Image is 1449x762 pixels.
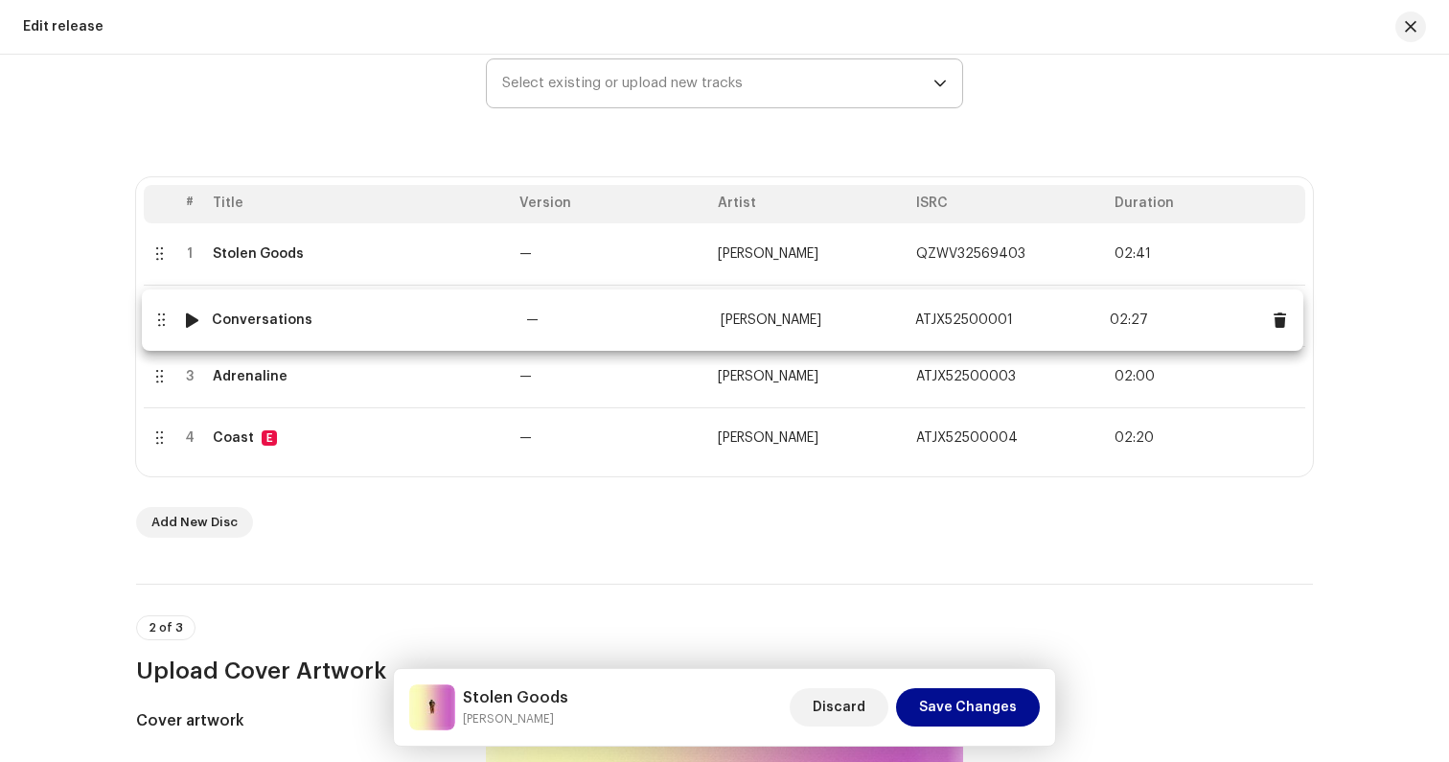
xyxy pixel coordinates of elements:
[908,185,1107,223] th: ISRC
[1107,185,1305,223] th: Duration
[718,370,818,383] span: Harry Dean Lewis
[916,370,1016,383] span: ATJX52500003
[916,247,1025,261] span: QZWV32569403
[512,185,710,223] th: Version
[790,688,888,727] button: Discard
[919,688,1017,727] span: Save Changes
[463,709,568,728] small: Stolen Goods
[136,656,1313,686] h3: Upload Cover Artwork
[916,431,1018,445] span: ATJX52500004
[463,686,568,709] h5: Stolen Goods
[502,59,933,107] span: Select existing or upload new tracks
[1115,246,1151,262] span: 02:41
[813,688,865,727] span: Discard
[1115,430,1154,446] span: 02:20
[718,247,818,261] span: Harry Dean Lewis
[519,431,532,445] span: —
[896,688,1040,727] button: Save Changes
[136,709,455,732] h5: Cover artwork
[519,247,532,261] span: —
[205,185,512,223] th: Title
[519,370,532,383] span: —
[409,684,455,730] img: ef728def-cc4e-463b-a9ca-792c5ca7ad19
[1115,369,1155,384] span: 02:00
[718,431,818,445] span: Harry Dean Lewis
[933,59,947,107] div: dropdown trigger
[710,185,908,223] th: Artist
